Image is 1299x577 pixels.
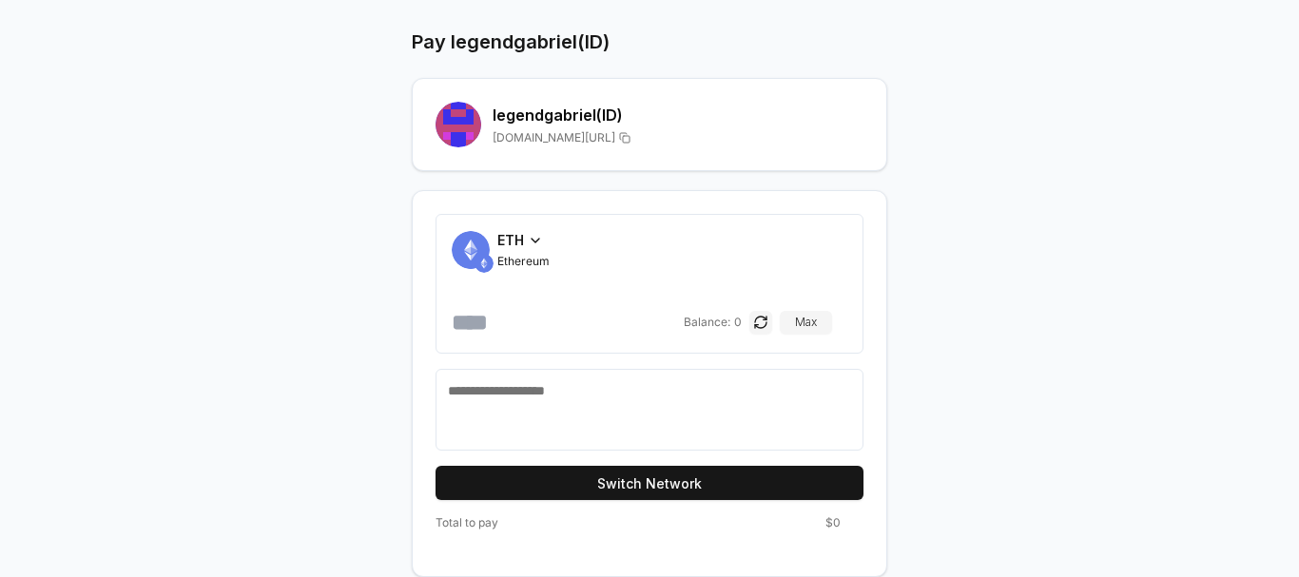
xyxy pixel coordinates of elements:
button: Max [780,311,832,334]
span: Total to pay [436,515,498,530]
span: Balance: [684,315,730,330]
span: $0 [825,515,841,530]
img: ETH.svg [475,254,494,273]
button: Switch Network [436,466,863,500]
span: ETH [497,230,524,250]
span: Ethereum [497,254,550,269]
h1: Pay legendgabriel(ID) [412,29,610,55]
span: [DOMAIN_NAME][URL] [493,130,615,145]
h2: legendgabriel (ID) [493,104,863,126]
span: 0 [734,315,742,330]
